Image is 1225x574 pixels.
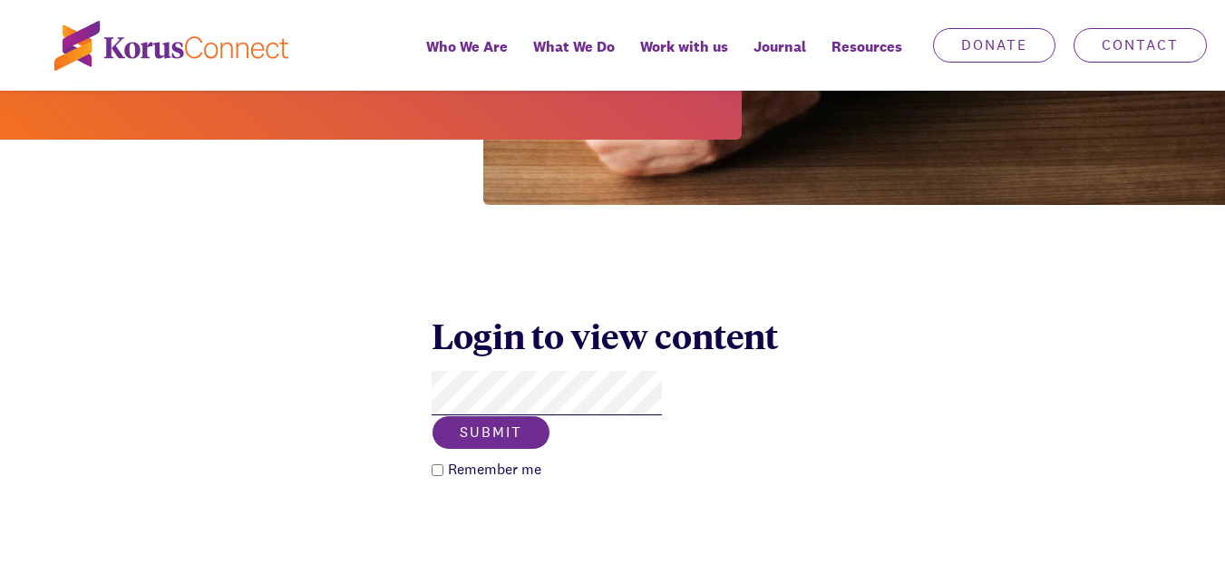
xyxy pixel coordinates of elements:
span: Who We Are [426,34,508,60]
a: Journal [741,25,819,91]
div: Resources [819,25,915,91]
span: What We Do [533,34,615,60]
span: Work with us [640,34,728,60]
img: korus-connect%2Fc5177985-88d5-491d-9cd7-4a1febad1357_logo.svg [54,21,288,71]
span: Journal [753,34,806,60]
div: Login to view content [432,314,794,357]
a: What We Do [520,25,627,91]
label: Remember me [443,459,541,481]
a: Work with us [627,25,741,91]
a: Donate [933,28,1055,63]
a: Contact [1074,28,1207,63]
a: Who We Are [413,25,520,91]
button: Submit [432,415,550,450]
